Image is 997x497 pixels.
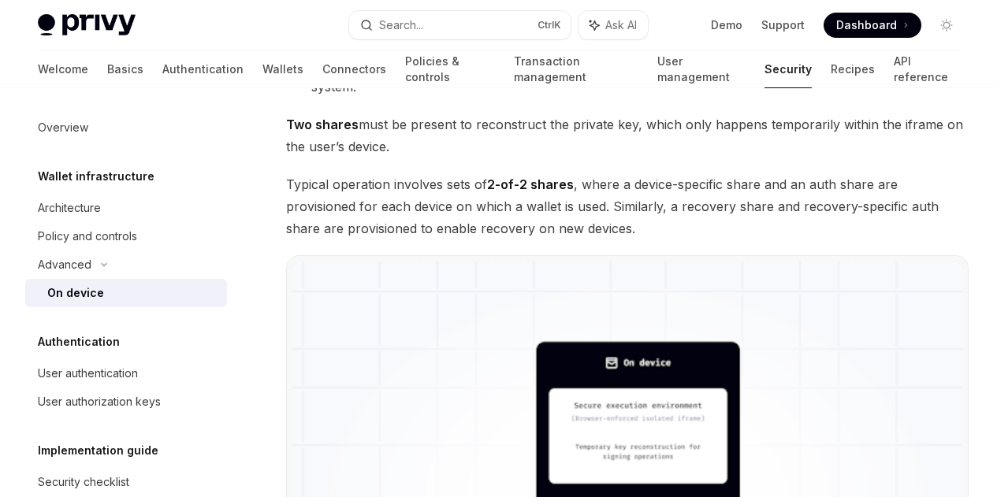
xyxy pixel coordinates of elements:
img: light logo [38,14,136,36]
a: User management [657,50,746,88]
a: Recipes [831,50,875,88]
span: Ctrl K [538,19,561,32]
span: must be present to reconstruct the private key, which only happens temporarily within the iframe ... [286,113,969,158]
div: Advanced [38,255,91,274]
div: Architecture [38,198,101,217]
a: Support [761,17,805,33]
h5: Wallet infrastructure [38,167,154,186]
strong: Two shares [286,117,359,132]
h5: Implementation guide [38,441,158,460]
a: Policies & controls [405,50,495,88]
a: Authentication [162,50,244,88]
a: Security checklist [25,468,227,496]
span: Typical operation involves sets of , where a device-specific share and an auth share are provisio... [286,173,969,239]
a: Dashboard [824,13,921,38]
a: On device [25,279,227,307]
a: API reference [894,50,959,88]
div: Security checklist [38,473,129,491]
strong: 2-of-2 shares [487,176,574,192]
a: Demo [711,17,742,33]
span: Ask AI [605,17,637,33]
div: Policy and controls [38,227,137,246]
h5: Authentication [38,332,120,351]
a: User authentication [25,359,227,388]
a: User authorization keys [25,388,227,416]
a: Architecture [25,194,227,222]
a: Transaction management [514,50,638,88]
a: Policy and controls [25,222,227,250]
div: User authentication [38,364,138,383]
button: Search...CtrlK [349,11,571,39]
a: Basics [107,50,143,88]
a: Connectors [322,50,386,88]
button: Toggle dark mode [934,13,959,38]
span: Dashboard [836,17,897,33]
button: Ask AI [578,11,648,39]
div: Overview [38,118,88,137]
div: On device [47,284,104,302]
a: Security [764,50,812,88]
a: Overview [25,113,227,142]
div: User authorization keys [38,392,161,411]
a: Welcome [38,50,88,88]
div: Search... [379,16,423,35]
a: Wallets [262,50,303,88]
